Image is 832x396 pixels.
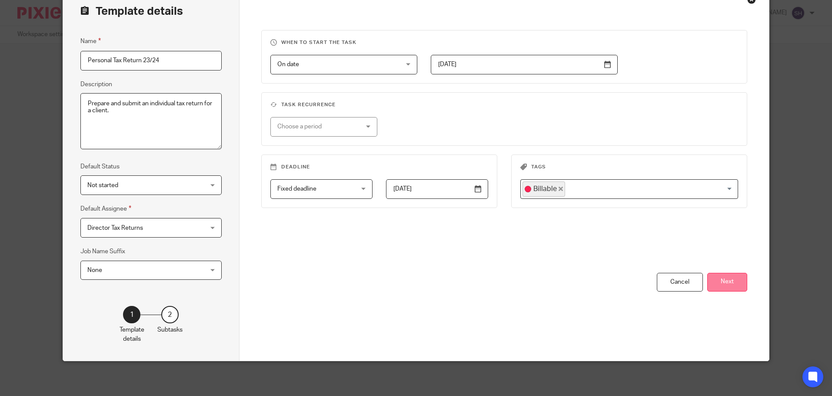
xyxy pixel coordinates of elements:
[87,225,143,231] span: Director Tax Returns
[80,93,222,150] textarea: Prepare and submit an individual tax return for a client.
[707,273,747,292] button: Next
[161,306,179,323] div: 2
[566,181,733,197] input: Search for option
[277,117,357,136] div: Choose a period
[277,61,299,67] span: On date
[520,164,739,171] h3: Tags
[80,162,120,171] label: Default Status
[123,306,140,323] div: 1
[80,204,131,214] label: Default Assignee
[87,182,118,188] span: Not started
[270,39,739,46] h3: When to start the task
[80,247,125,256] label: Job Name Suffix
[533,184,557,194] span: Billable
[80,4,183,19] h2: Template details
[559,187,563,191] button: Deselect Billable
[270,101,739,108] h3: Task recurrence
[87,267,102,273] span: None
[80,36,101,46] label: Name
[80,80,112,89] label: Description
[120,326,144,343] p: Template details
[157,326,183,334] p: Subtasks
[270,164,489,171] h3: Deadline
[657,273,703,292] div: Cancel
[520,179,739,199] div: Search for option
[277,186,316,192] span: Fixed deadline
